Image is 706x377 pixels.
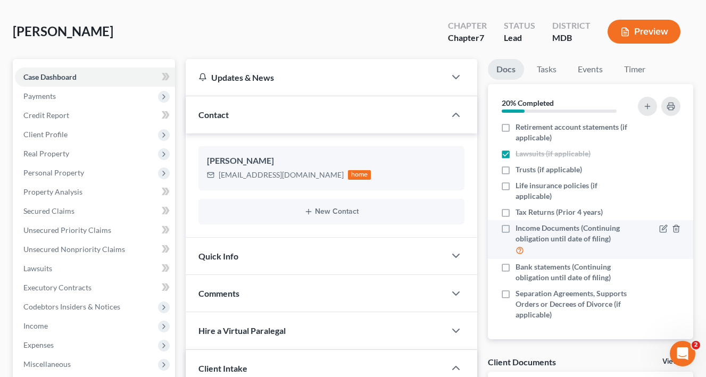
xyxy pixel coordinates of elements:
[516,288,633,320] span: Separation Agreements, Supports Orders or Decrees of Divorce (if applicable)
[692,341,700,349] span: 2
[552,20,591,32] div: District
[516,207,603,217] span: Tax Returns (Prior 4 years)
[516,148,591,159] span: Lawsuits (if applicable)
[23,72,77,81] span: Case Dashboard
[670,341,695,366] iframe: Intercom live chat
[15,202,175,221] a: Secured Claims
[15,278,175,297] a: Executory Contracts
[488,59,524,80] a: Docs
[15,182,175,202] a: Property Analysis
[23,264,52,273] span: Lawsuits
[552,32,591,44] div: MDB
[616,59,654,80] a: Timer
[23,111,69,120] span: Credit Report
[23,359,71,368] span: Miscellaneous
[23,149,69,158] span: Real Property
[502,98,554,107] strong: 20% Completed
[13,23,113,39] span: [PERSON_NAME]
[504,32,535,44] div: Lead
[479,32,484,43] span: 7
[207,207,456,216] button: New Contact
[516,223,633,244] span: Income Documents (Continuing obligation until date of filing)
[448,20,487,32] div: Chapter
[23,206,74,215] span: Secured Claims
[198,325,286,336] span: Hire a Virtual Paralegal
[15,240,175,259] a: Unsecured Nonpriority Claims
[23,225,111,234] span: Unsecured Priority Claims
[488,356,556,367] div: Client Documents
[23,283,92,292] span: Executory Contracts
[198,251,238,261] span: Quick Info
[198,72,433,83] div: Updates & News
[23,168,84,177] span: Personal Property
[23,245,125,254] span: Unsecured Nonpriority Claims
[608,20,680,44] button: Preview
[516,262,633,283] span: Bank statements (Continuing obligation until date of filing)
[198,288,239,298] span: Comments
[23,321,48,330] span: Income
[448,32,487,44] div: Chapter
[516,122,633,143] span: Retirement account statements (if applicable)
[15,259,175,278] a: Lawsuits
[516,180,633,202] span: Life insurance policies (if applicable)
[15,221,175,240] a: Unsecured Priority Claims
[15,68,175,87] a: Case Dashboard
[219,170,344,180] div: [EMAIL_ADDRESS][DOMAIN_NAME]
[528,59,565,80] a: Tasks
[23,187,82,196] span: Property Analysis
[516,164,582,175] span: Trusts (if applicable)
[23,130,68,139] span: Client Profile
[23,91,56,100] span: Payments
[569,59,611,80] a: Events
[198,110,229,120] span: Contact
[23,302,120,311] span: Codebtors Insiders & Notices
[504,20,535,32] div: Status
[15,106,175,125] a: Credit Report
[207,155,456,167] div: [PERSON_NAME]
[23,340,54,349] span: Expenses
[348,170,371,180] div: home
[198,363,247,373] span: Client Intake
[662,358,689,365] a: View All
